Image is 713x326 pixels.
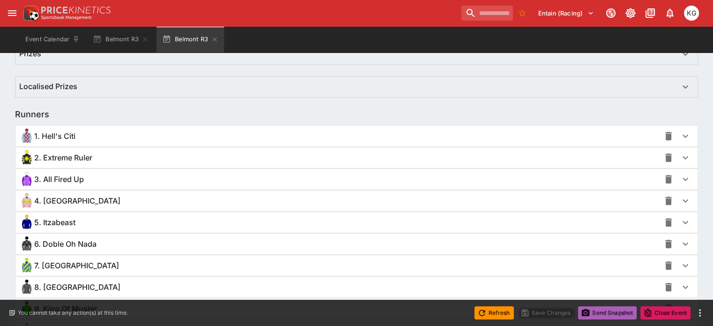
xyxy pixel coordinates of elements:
input: search [461,6,513,21]
button: more [694,307,705,318]
span: 5. Itzabeast [34,218,75,227]
button: Close Event [640,306,690,319]
img: hedawood_64x64.png [19,280,34,295]
img: PriceKinetics Logo [21,4,39,23]
div: Kevin Gutschlag [684,6,699,21]
img: itzabeast_64x64.png [19,215,34,230]
span: 3. All Fired Up [34,174,84,184]
button: Notifications [661,5,678,22]
span: 2. Extreme Ruler [34,153,92,163]
button: Belmont R3 [157,26,224,53]
button: No Bookmarks [515,6,530,21]
button: Kevin Gutschlag [681,3,702,23]
img: kallahti_64x64.png [19,258,34,273]
p: You cannot take any action(s) at this time. [18,309,128,317]
button: Toggle light/dark mode [622,5,639,22]
img: doble-oh-nada_64x64.png [19,236,34,251]
span: 7. [GEOGRAPHIC_DATA] [34,261,119,271]
button: Select Tenant [533,6,600,21]
button: Send Snapshot [578,306,637,319]
h6: Prizes [19,49,41,59]
img: Sportsbook Management [41,15,92,20]
button: open drawer [4,5,21,22]
button: Connected to PK [602,5,619,22]
img: extreme-ruler_64x64.png [19,150,34,165]
span: 6. Doble Oh Nada [34,239,97,249]
span: 4. [GEOGRAPHIC_DATA] [34,196,120,206]
button: Refresh [474,306,514,319]
img: hell-s-citi_64x64.png [19,129,34,144]
button: Belmont R3 [87,26,155,53]
img: all-fired-up_64x64.png [19,172,34,187]
button: Event Calendar [20,26,85,53]
span: 1. Hell's Citi [34,131,75,141]
img: PriceKinetics [41,7,111,14]
button: Documentation [642,5,659,22]
span: 8. [GEOGRAPHIC_DATA] [34,282,120,292]
img: buderim_64x64.png [19,193,34,208]
h5: Runners [15,109,49,120]
h6: Localised Prizes [19,82,77,91]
